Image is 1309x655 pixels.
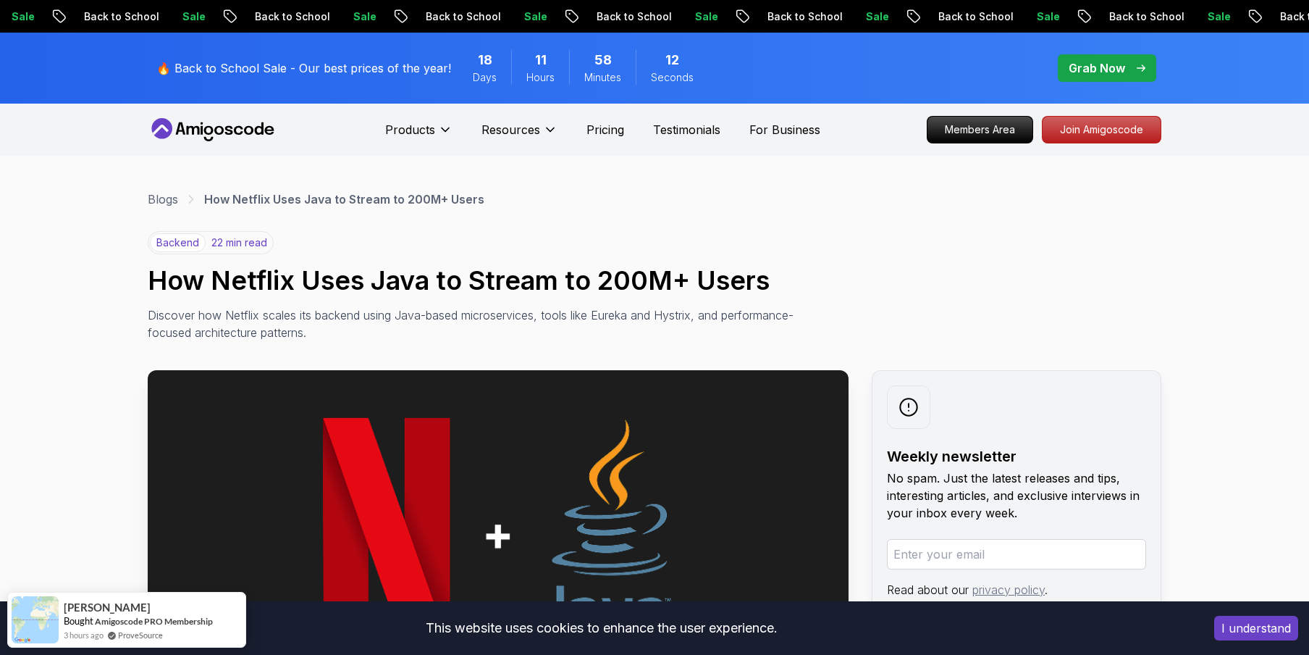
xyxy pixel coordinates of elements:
[337,9,384,24] p: Sale
[850,9,896,24] p: Sale
[927,116,1033,143] a: Members Area
[148,191,178,208] a: Blogs
[508,9,555,24] p: Sale
[410,9,508,24] p: Back to School
[12,596,59,643] img: provesource social proof notification image
[167,9,213,24] p: Sale
[385,121,453,150] button: Products
[752,9,850,24] p: Back to School
[148,306,796,341] p: Discover how Netflix scales its backend using Java-based microservices, tools like Eureka and Hys...
[64,629,104,641] span: 3 hours ago
[594,50,612,70] span: 58 Minutes
[473,70,497,85] span: Days
[64,615,93,627] span: Bought
[887,446,1146,467] h2: Weekly newsletter
[239,9,337,24] p: Back to School
[927,117,1032,143] p: Members Area
[749,121,820,138] a: For Business
[11,612,1192,644] div: This website uses cookies to enhance the user experience.
[535,50,547,70] span: 11 Hours
[1192,9,1238,24] p: Sale
[148,266,1161,295] h1: How Netflix Uses Java to Stream to 200M+ Users
[68,9,167,24] p: Back to School
[586,121,624,138] a: Pricing
[1069,59,1125,77] p: Grab Now
[478,50,492,70] span: 18 Days
[526,70,555,85] span: Hours
[887,470,1146,522] p: No spam. Just the latest releases and tips, interesting articles, and exclusive interviews in you...
[651,70,694,85] span: Seconds
[1042,116,1161,143] a: Join Amigoscode
[481,121,540,138] p: Resources
[653,121,720,138] a: Testimonials
[95,616,213,627] a: Amigoscode PRO Membership
[679,9,725,24] p: Sale
[481,121,557,150] button: Resources
[118,629,163,641] a: ProveSource
[64,601,151,614] span: [PERSON_NAME]
[1093,9,1192,24] p: Back to School
[1043,117,1161,143] p: Join Amigoscode
[1021,9,1067,24] p: Sale
[211,235,267,250] p: 22 min read
[385,121,435,138] p: Products
[581,9,679,24] p: Back to School
[584,70,621,85] span: Minutes
[156,59,451,77] p: 🔥 Back to School Sale - Our best prices of the year!
[887,539,1146,570] input: Enter your email
[922,9,1021,24] p: Back to School
[204,191,484,208] p: How Netflix Uses Java to Stream to 200M+ Users
[150,233,206,252] p: backend
[887,581,1146,598] p: Read about our .
[1214,616,1298,641] button: Accept cookies
[665,50,679,70] span: 12 Seconds
[972,583,1045,597] a: privacy policy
